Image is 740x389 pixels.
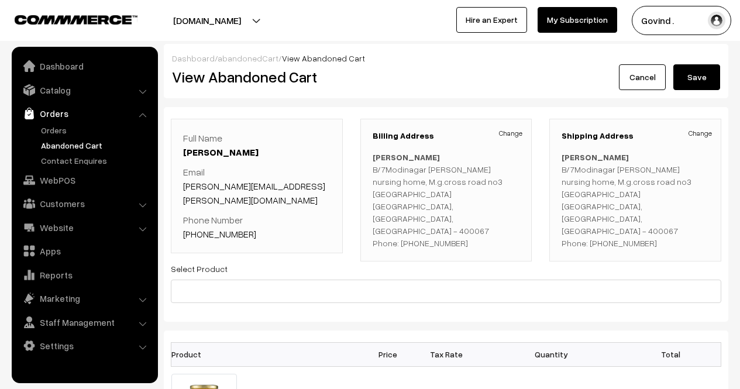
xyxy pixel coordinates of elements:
a: Website [15,217,154,238]
a: WebPOS [15,170,154,191]
div: / / [172,52,720,64]
button: [DOMAIN_NAME] [132,6,282,35]
a: COMMMERCE [15,12,117,26]
a: Cancel [619,64,666,90]
p: Email [183,165,331,207]
th: Product [171,342,244,366]
a: My Subscription [538,7,617,33]
a: Catalog [15,80,154,101]
h2: View Abandoned Cart [172,68,438,86]
p: B/7Modinagar [PERSON_NAME] nursing home, M.g.cross road no3 [GEOGRAPHIC_DATA] [GEOGRAPHIC_DATA], ... [373,151,520,249]
button: Save [673,64,720,90]
b: [PERSON_NAME] [373,152,440,162]
a: Reports [15,264,154,285]
a: Orders [15,103,154,124]
a: Change [499,128,522,139]
label: Select Product [171,263,228,275]
p: Phone Number [183,213,331,241]
a: Orders [38,124,154,136]
th: Tax Rate [417,342,476,366]
a: [PERSON_NAME] [183,146,259,158]
a: [PERSON_NAME][EMAIL_ADDRESS][PERSON_NAME][DOMAIN_NAME] [183,180,325,206]
a: Abandoned Cart [38,139,154,152]
a: Dashboard [15,56,154,77]
a: Marketing [15,288,154,309]
a: Apps [15,240,154,261]
th: Total [628,342,686,366]
p: Full Name [183,131,331,159]
b: [PERSON_NAME] [562,152,629,162]
h3: Billing Address [373,131,520,141]
img: user [708,12,725,29]
a: Settings [15,335,154,356]
a: [PHONE_NUMBER] [183,228,256,240]
th: Quantity [476,342,628,366]
button: Govind . [632,6,731,35]
a: Hire an Expert [456,7,527,33]
th: Price [359,342,417,366]
a: Contact Enquires [38,154,154,167]
a: Staff Management [15,312,154,333]
a: Customers [15,193,154,214]
a: Dashboard [172,53,215,63]
p: B/7Modinagar [PERSON_NAME] nursing home, M.g.cross road no3 [GEOGRAPHIC_DATA] [GEOGRAPHIC_DATA], ... [562,151,709,249]
span: View Abandoned Cart [282,53,365,63]
a: abandonedCart [218,53,278,63]
img: COMMMERCE [15,15,137,24]
h3: Shipping Address [562,131,709,141]
a: Change [689,128,712,139]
